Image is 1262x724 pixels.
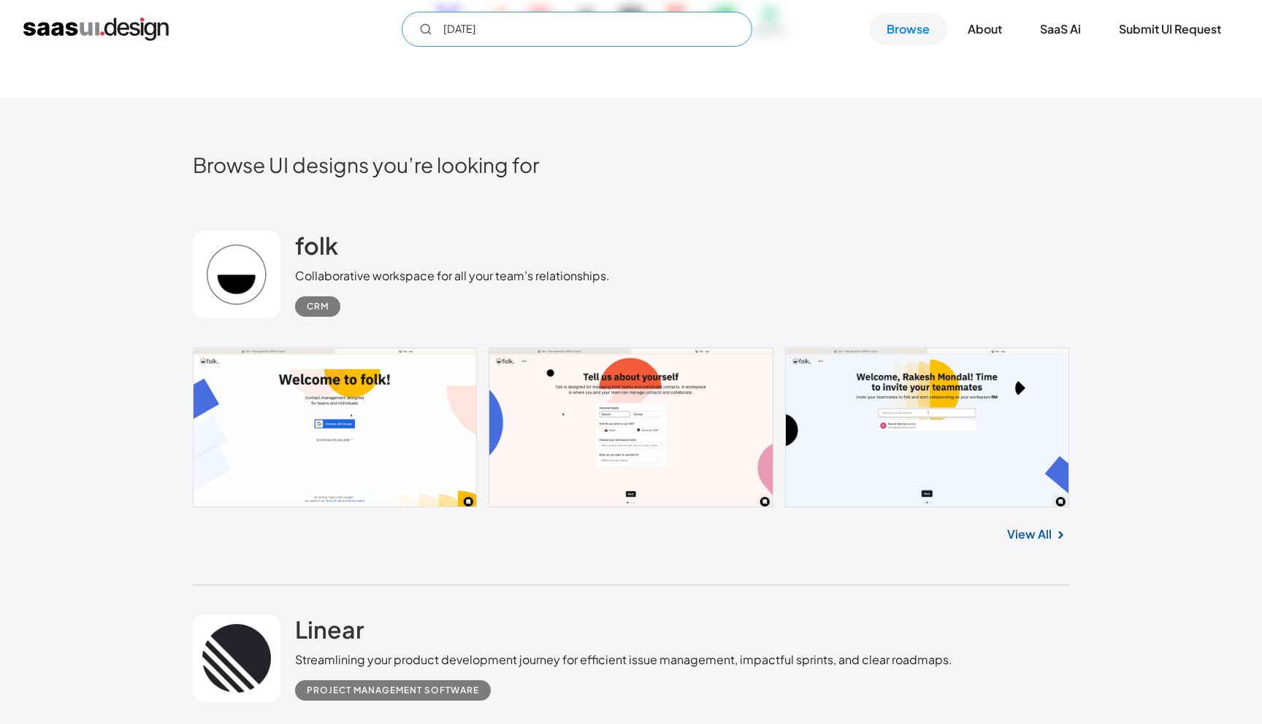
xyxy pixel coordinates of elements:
div: Collaborative workspace for all your team’s relationships. [295,267,610,285]
a: Linear [295,615,364,651]
a: SaaS Ai [1022,13,1098,45]
form: Email Form [402,12,752,47]
a: folk [295,231,338,267]
div: CRM [307,298,329,315]
h2: Browse UI designs you’re looking for [193,152,1069,177]
a: Browse [869,13,947,45]
input: Search UI designs you're looking for... [402,12,752,47]
a: View All [1007,525,1052,543]
a: About [950,13,1020,45]
h2: folk [295,231,338,260]
div: Streamlining your product development journey for efficient issue management, impactful sprints, ... [295,651,952,669]
a: home [23,18,169,41]
h2: Linear [295,615,364,644]
a: Submit UI Request [1101,13,1239,45]
div: Project Management Software [307,682,479,699]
